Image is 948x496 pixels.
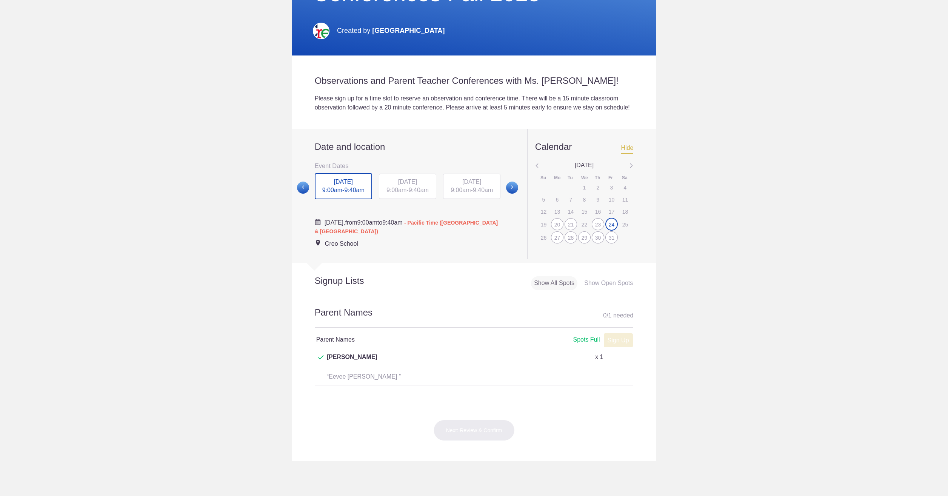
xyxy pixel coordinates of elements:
[565,218,577,230] div: 21
[322,187,342,193] span: 9:00am
[592,231,604,243] div: 30
[551,231,563,243] div: 27
[292,275,414,287] h2: Signup Lists
[605,182,618,193] div: 3
[537,232,550,243] div: 26
[315,141,501,152] h2: Date and location
[578,182,591,193] div: 1
[608,175,614,181] div: Fr
[443,174,500,199] div: -
[531,276,577,290] div: Show All Spots
[315,75,634,86] h2: Observations and Parent Teacher Conferences with Ms. [PERSON_NAME]!
[535,141,572,152] div: Calendar
[315,220,498,234] span: - Pacific Time ([GEOGRAPHIC_DATA] & [GEOGRAPHIC_DATA])
[578,219,591,230] div: 22
[551,218,563,230] div: 20
[315,219,321,225] img: Cal purple
[316,335,474,344] h4: Parent Names
[337,22,445,39] p: Created by
[379,174,436,199] div: -
[316,240,320,246] img: Event location
[619,194,631,205] div: 11
[629,161,633,171] img: Angle left gray
[565,231,577,243] div: 28
[398,179,417,185] span: [DATE]
[318,355,324,360] img: Check dark green
[551,206,563,217] div: 13
[565,194,577,205] div: 7
[372,27,445,34] span: [GEOGRAPHIC_DATA]
[540,175,546,181] div: Su
[443,173,501,200] button: [DATE] 9:00am-9:40am
[595,175,601,181] div: Th
[592,206,604,217] div: 16
[315,219,498,234] span: from to
[622,175,628,181] div: Sa
[315,173,372,200] div: -
[619,219,631,230] div: 25
[462,179,481,185] span: [DATE]
[619,182,631,193] div: 4
[581,175,587,181] div: We
[578,231,591,243] div: 29
[595,353,603,362] p: x 1
[379,173,437,200] button: [DATE] 9:00am-9:40am
[551,194,563,205] div: 6
[554,175,560,181] div: Mo
[327,353,377,371] span: [PERSON_NAME]
[315,306,634,328] h2: Parent Names
[605,218,618,231] div: 24
[344,187,364,193] span: 9:40am
[434,420,515,441] button: Next: Review & Confirm
[535,161,539,171] img: Angle left gray
[578,206,591,217] div: 15
[592,182,604,193] div: 2
[537,219,550,230] div: 19
[334,179,353,185] span: [DATE]
[451,187,471,193] span: 9:00am
[592,218,604,230] div: 23
[575,162,594,168] span: [DATE]
[325,240,358,247] span: Creo School
[606,312,608,319] span: /
[325,219,345,226] span: [DATE],
[473,187,493,193] span: 9:40am
[357,219,377,226] span: 9:00am
[605,231,618,243] div: 31
[565,206,577,217] div: 14
[568,175,574,181] div: Tu
[603,310,633,321] div: 0 1 needed
[327,373,401,380] span: “Eevee [PERSON_NAME] ”
[573,335,600,345] div: Spots Full
[537,206,550,217] div: 12
[314,173,372,200] button: [DATE] 9:00am-9:40am
[315,94,634,112] div: Please sign up for a time slot to reserve an observation and conference time. There will be a 15 ...
[313,23,329,39] img: Creo
[386,187,406,193] span: 9:00am
[619,206,631,217] div: 18
[315,160,501,171] h3: Event Dates
[621,145,633,154] span: Hide
[605,206,618,217] div: 17
[578,194,591,205] div: 8
[409,187,429,193] span: 9:40am
[382,219,402,226] span: 9:40am
[581,276,636,290] div: Show Open Spots
[605,194,618,205] div: 10
[592,194,604,205] div: 9
[537,194,550,205] div: 5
